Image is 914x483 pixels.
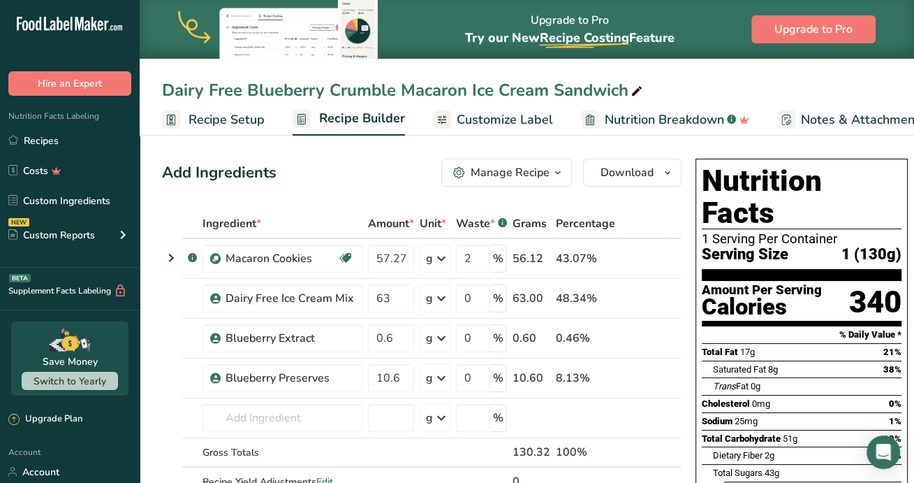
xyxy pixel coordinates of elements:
[702,326,901,343] section: % Daily Value *
[202,215,261,232] span: Ingredient
[319,109,405,128] span: Recipe Builder
[702,246,788,264] span: Serving Size
[768,364,778,375] span: 8g
[210,254,221,264] img: Sub Recipe
[556,250,615,267] div: 43.07%
[464,29,674,46] span: Try our New Feature
[883,347,901,357] span: 21%
[457,110,553,129] span: Customize Label
[605,110,724,129] span: Nutrition Breakdown
[471,164,550,181] div: Manage Recipe
[702,297,822,317] div: Calories
[226,370,354,387] div: Blueberry Preserves
[202,404,362,432] input: Add Ingredient
[600,164,654,181] span: Download
[420,215,446,232] span: Unit
[513,290,550,307] div: 63.00
[735,416,758,426] span: 25mg
[556,444,615,461] div: 100%
[774,21,853,38] span: Upgrade to Pro
[426,250,433,267] div: g
[583,159,681,187] button: Download
[702,284,822,297] div: Amount Per Serving
[889,416,901,426] span: 1%
[162,78,645,103] div: Dairy Free Blueberry Crumble Macaron Ice Cream Sandwich
[189,110,265,129] span: Recipe Setup
[556,215,615,232] span: Percentage
[740,347,755,357] span: 17g
[556,290,615,307] div: 48.34%
[751,15,876,43] button: Upgrade to Pro
[426,290,433,307] div: g
[293,103,405,136] a: Recipe Builder
[713,381,736,391] i: Trans
[702,398,750,409] span: Cholesterol
[702,232,901,246] div: 1 Serving Per Container
[433,104,553,136] a: Customize Label
[713,468,762,478] span: Total Sugars
[441,159,572,187] button: Manage Recipe
[713,364,766,375] span: Saturated Fat
[765,468,779,478] span: 43g
[456,215,507,232] div: Waste
[702,165,901,229] h1: Nutrition Facts
[162,161,277,185] div: Add Ingredients
[43,354,98,369] div: Save Money
[783,433,797,444] span: 51g
[513,444,550,461] div: 130.32
[702,416,732,426] span: Sodium
[8,228,95,243] div: Custom Reports
[513,250,550,267] div: 56.12
[8,218,29,226] div: NEW
[841,246,901,264] span: 1 (130g)
[556,370,615,387] div: 8.13%
[513,215,547,232] span: Grams
[22,372,118,390] button: Switch to Yearly
[464,1,674,59] div: Upgrade to Pro
[202,445,362,460] div: Gross Totals
[513,330,550,347] div: 0.60
[426,410,433,426] div: g
[34,375,106,388] span: Switch to Yearly
[226,290,354,307] div: Dairy Free Ice Cream Mix
[883,433,901,444] span: 19%
[883,364,901,375] span: 38%
[9,274,31,282] div: BETA
[368,215,414,232] span: Amount
[162,104,265,136] a: Recipe Setup
[581,104,749,136] a: Nutrition Breakdown
[751,381,760,391] span: 0g
[702,433,781,444] span: Total Carbohydrate
[513,370,550,387] div: 10.60
[702,347,738,357] span: Total Fat
[889,398,901,409] span: 0%
[8,412,82,426] div: Upgrade Plan
[8,71,131,96] button: Hire an Expert
[426,330,433,347] div: g
[752,398,770,409] span: 0mg
[867,435,900,469] div: Open Intercom Messenger
[556,330,615,347] div: 0.46%
[765,450,774,461] span: 2g
[713,381,749,391] span: Fat
[539,29,628,46] span: Recipe Costing
[426,370,433,387] div: g
[849,284,901,321] div: 340
[713,450,762,461] span: Dietary Fiber
[226,250,337,267] div: Macaron Cookies
[226,330,354,347] div: Blueberry Extract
